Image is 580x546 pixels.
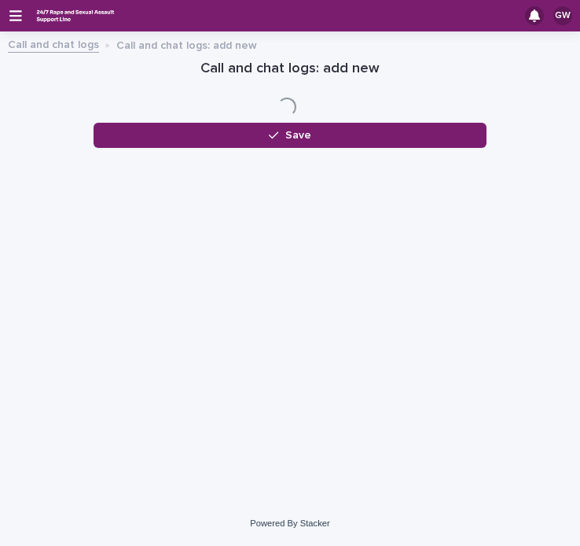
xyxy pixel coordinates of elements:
img: rhQMoQhaT3yELyF149Cw [35,6,116,26]
p: Call and chat logs: add new [116,35,257,53]
h1: Call and chat logs: add new [94,60,486,79]
div: GW [553,6,572,25]
span: Save [285,130,311,141]
button: Save [94,123,486,148]
a: Call and chat logs [8,35,99,53]
a: Powered By Stacker [250,518,329,528]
